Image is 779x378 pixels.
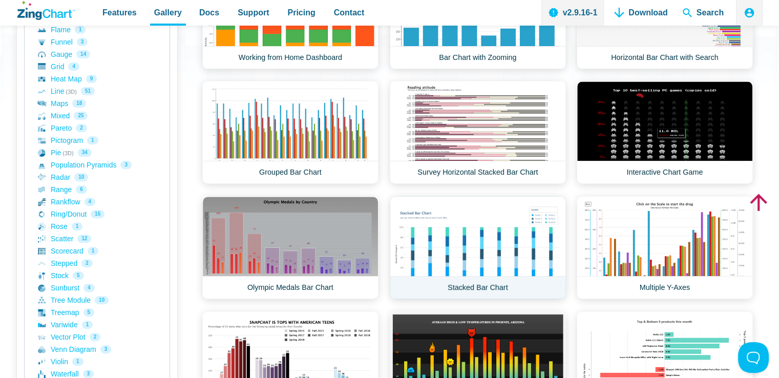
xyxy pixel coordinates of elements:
span: Docs [199,6,219,19]
a: Olympic Medals Bar Chart [202,196,378,299]
a: Grouped Bar Chart [202,81,378,184]
span: Gallery [154,6,182,19]
iframe: Toggle Customer Support [738,342,769,373]
span: Contact [334,6,365,19]
span: Features [102,6,137,19]
a: Multiple Y-Axes [577,196,753,299]
a: Interactive Chart Game [577,81,753,184]
a: ZingChart Logo. Click to return to the homepage [17,1,75,20]
span: Pricing [287,6,315,19]
a: Stacked Bar Chart [390,196,566,299]
span: Support [238,6,269,19]
a: Survey Horizontal Stacked Bar Chart [390,81,566,184]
